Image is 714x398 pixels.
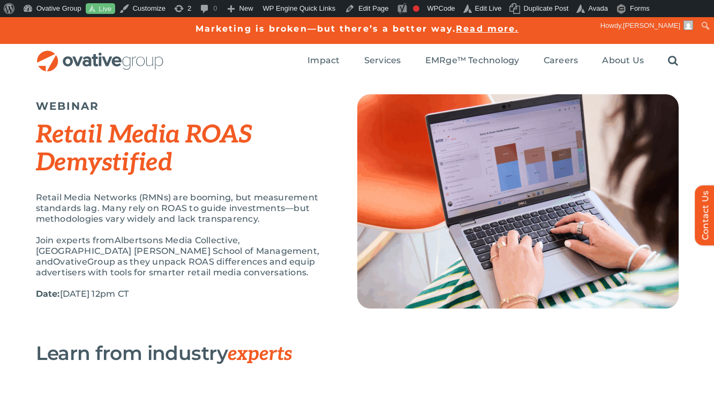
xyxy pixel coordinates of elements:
[36,289,330,299] p: [DATE] 12pm CT
[36,235,330,278] p: Join experts from
[425,55,520,67] a: EMRge™ Technology
[36,120,252,178] em: Retail Media ROAS Demystified
[36,235,320,267] span: Albertsons Media Collective, [GEOGRAPHIC_DATA] [PERSON_NAME] School of Management, and
[307,44,678,78] nav: Menu
[623,21,680,29] span: [PERSON_NAME]
[307,55,340,67] a: Impact
[602,55,644,67] a: About Us
[456,24,518,34] a: Read more.
[36,257,315,277] span: Group as they unpack ROAS differences and equip advertisers with tools for smarter retail media c...
[36,289,60,299] strong: Date:
[53,257,87,267] span: Ovative
[544,55,578,66] span: Careers
[413,5,419,12] div: Focus keyphrase not set
[36,342,625,365] h3: Learn from industry
[425,55,520,66] span: EMRge™ Technology
[364,55,401,66] span: Services
[602,55,644,66] span: About Us
[86,3,115,14] a: Live
[36,100,330,112] h5: WEBINAR
[307,55,340,66] span: Impact
[544,55,578,67] a: Careers
[36,49,164,59] a: OG_Full_horizontal_RGB
[668,55,678,67] a: Search
[357,94,679,309] img: Top Image (2)
[196,24,456,34] a: Marketing is broken—but there’s a better way.
[228,342,292,366] span: experts
[36,192,330,224] p: Retail Media Networks (RMNs) are booming, but measurement standards lag. Many rely on ROAS to gui...
[597,17,697,34] a: Howdy,
[364,55,401,67] a: Services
